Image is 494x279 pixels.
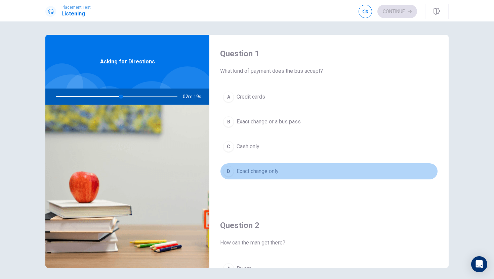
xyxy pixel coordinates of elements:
[237,265,251,273] span: By car
[223,141,234,152] div: C
[223,166,234,177] div: D
[223,116,234,127] div: B
[237,167,279,175] span: Exact change only
[471,256,487,272] div: Open Intercom Messenger
[237,143,259,151] span: Cash only
[220,220,438,231] h4: Question 2
[61,5,91,10] span: Placement Test
[220,67,438,75] span: What kind of payment does the bus accept?
[183,89,207,105] span: 02m 19s
[237,118,301,126] span: Exact change or a bus pass
[220,163,438,180] button: DExact change only
[223,263,234,274] div: A
[220,113,438,130] button: BExact change or a bus pass
[61,10,91,18] h1: Listening
[100,58,155,66] span: Asking for Directions
[237,93,265,101] span: Credit cards
[220,48,438,59] h4: Question 1
[220,138,438,155] button: CCash only
[45,105,209,268] img: Asking for Directions
[220,260,438,277] button: ABy car
[220,89,438,105] button: ACredit cards
[220,239,438,247] span: How can the man get there?
[223,92,234,102] div: A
